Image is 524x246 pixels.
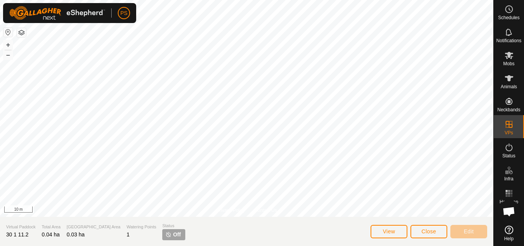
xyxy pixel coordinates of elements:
button: Edit [450,225,487,238]
span: Notifications [496,38,521,43]
span: Infra [504,177,513,181]
div: Open chat [498,200,521,223]
span: PS [120,9,128,17]
span: Virtual Paddock [6,224,36,230]
img: turn-off [165,231,171,238]
span: [GEOGRAPHIC_DATA] Area [67,224,120,230]
span: View [383,228,395,234]
span: Total Area [42,224,61,230]
span: Status [162,223,185,229]
button: View [371,225,407,238]
span: VPs [504,130,513,135]
span: Edit [464,228,474,234]
span: Animals [501,84,517,89]
span: 0.03 ha [67,231,85,238]
span: Schedules [498,15,519,20]
span: Status [502,154,515,158]
button: Close [410,225,447,238]
a: Privacy Policy [216,207,245,214]
span: Close [422,228,436,234]
span: 0.04 ha [42,231,60,238]
span: 30 1 11.2 [6,231,28,238]
button: + [3,40,13,50]
span: Off [173,231,181,239]
img: Gallagher Logo [9,6,105,20]
a: Help [494,223,524,244]
span: 1 [127,231,130,238]
span: Help [504,236,514,241]
span: Neckbands [497,107,520,112]
span: Heatmap [499,200,518,204]
span: Mobs [503,61,514,66]
span: Watering Points [127,224,156,230]
button: Map Layers [17,28,26,37]
button: – [3,50,13,59]
a: Contact Us [254,207,277,214]
button: Reset Map [3,28,13,37]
